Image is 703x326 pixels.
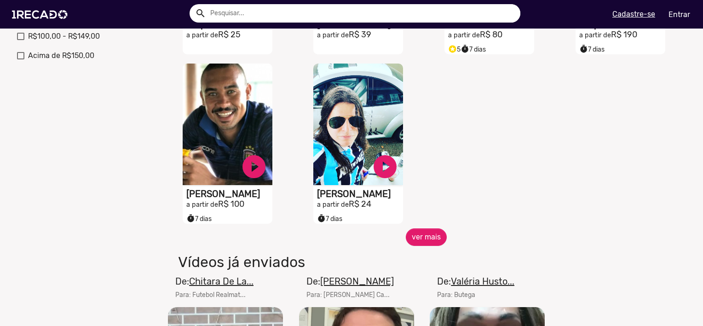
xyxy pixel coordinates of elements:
[186,188,272,199] h1: [PERSON_NAME]
[175,290,254,300] mat-card-subtitle: Para: Futebol Realmat...
[240,153,268,180] a: play_circle_filled
[186,30,272,40] h2: R$ 25
[186,215,212,223] span: 7 dias
[579,42,588,53] i: timer
[579,30,665,40] h2: R$ 190
[448,31,480,39] small: a partir de
[579,31,611,39] small: a partir de
[171,253,507,271] h1: Vídeos já enviados
[406,228,447,246] button: ver mais
[28,31,100,42] span: R$100,00 - R$149,00
[306,274,394,288] mat-card-title: De:
[183,64,272,185] video: S1RECADO vídeos dedicados para fãs e empresas
[320,276,394,287] u: [PERSON_NAME]
[28,50,94,61] span: Acima de R$150,00
[371,153,399,180] a: play_circle_filled
[317,199,403,210] h2: R$ 24
[203,4,520,23] input: Pesquisar...
[461,45,469,53] small: timer
[186,212,195,223] i: timer
[461,42,469,53] i: timer
[317,212,326,223] i: timer
[579,46,605,53] span: 7 dias
[189,276,254,287] u: Chitara De La...
[451,276,514,287] u: Valéria Husto...
[579,45,588,53] small: timer
[437,274,514,288] mat-card-title: De:
[317,30,403,40] h2: R$ 39
[186,214,195,223] small: timer
[448,45,457,53] small: stars
[461,46,486,53] span: 7 dias
[175,274,254,288] mat-card-title: De:
[612,10,655,18] u: Cadastre-se
[448,46,461,53] span: 5
[317,188,403,199] h1: [PERSON_NAME]
[448,42,457,53] i: Selo super talento
[317,201,349,209] small: a partir de
[317,214,326,223] small: timer
[192,5,208,21] button: Example home icon
[663,6,696,23] a: Entrar
[186,199,272,210] h2: R$ 100
[448,30,534,40] h2: R$ 80
[195,8,206,19] mat-icon: Example home icon
[437,290,514,300] mat-card-subtitle: Para: Butega
[313,64,403,185] video: S1RECADO vídeos dedicados para fãs e empresas
[186,31,218,39] small: a partir de
[317,215,342,223] span: 7 dias
[186,201,218,209] small: a partir de
[317,31,349,39] small: a partir de
[306,290,394,300] mat-card-subtitle: Para: [PERSON_NAME] Ca...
